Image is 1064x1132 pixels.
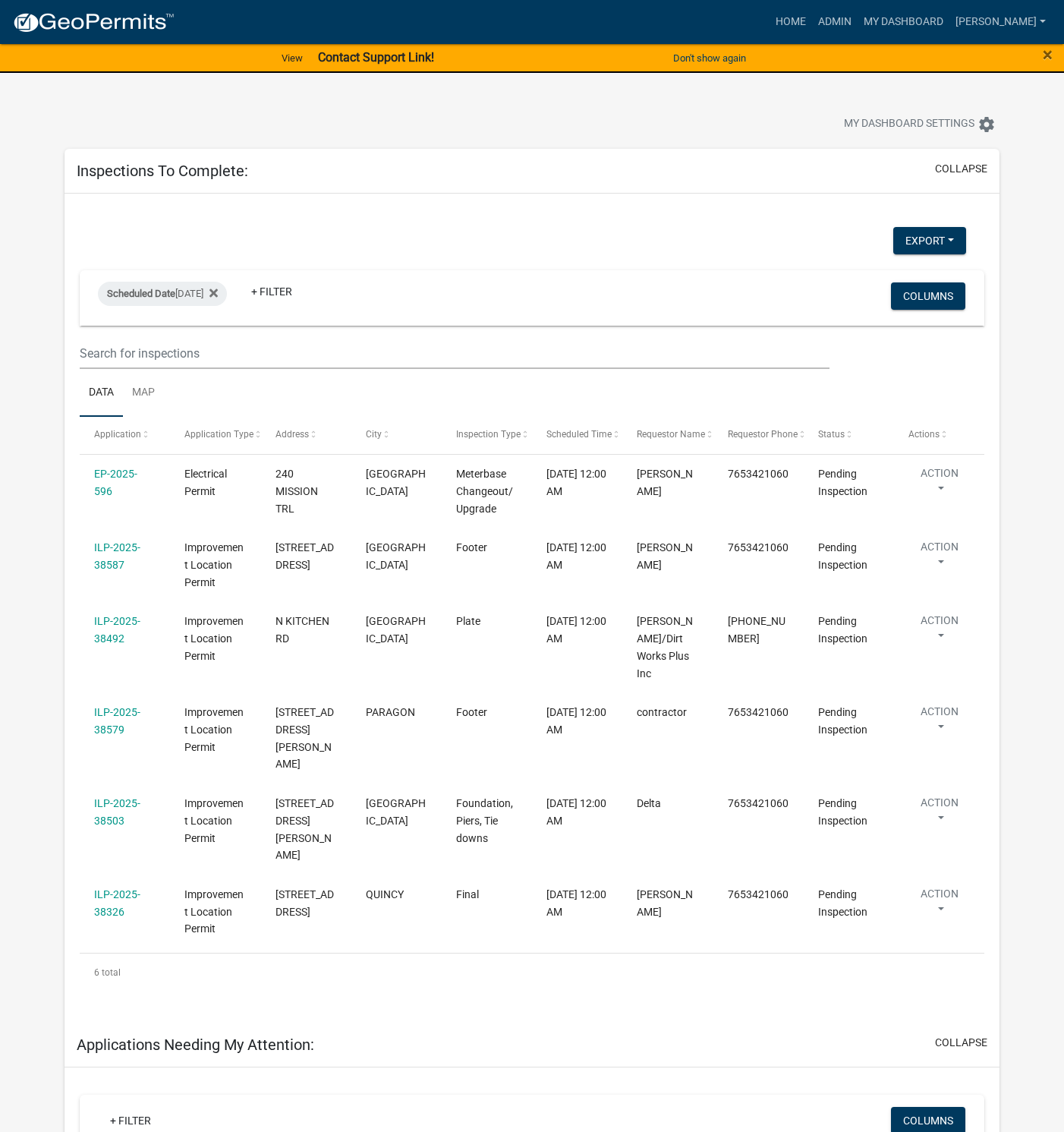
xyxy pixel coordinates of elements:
span: 9228 W POTTORFF RD [275,706,334,770]
span: Improvement Location Permit [184,797,244,844]
span: Footer [456,706,487,718]
a: [PERSON_NAME] [949,8,1052,36]
a: ILP-2025-38503 [94,797,140,827]
span: 09/19/2025, 12:00 AM [546,706,606,736]
button: Action [908,465,971,503]
span: Improvement Location Permit [184,888,244,935]
datatable-header-cell: Scheduled Time [532,417,622,453]
a: ILP-2025-38326 [94,888,140,918]
span: 9954 W CASH RD [275,888,334,918]
datatable-header-cell: Application [80,417,170,453]
span: Pending Inspection [818,888,867,918]
span: Improvement Location Permit [184,615,244,662]
span: × [1043,44,1053,65]
span: 09/19/2025, 12:00 AM [546,468,606,497]
button: My Dashboard Settingssettings [832,109,1008,139]
span: GOSS [637,541,693,571]
span: Address [275,429,309,440]
span: N KITCHEN RD [275,615,329,645]
datatable-header-cell: Requestor Phone [713,417,803,453]
span: 7653421060 [728,468,789,480]
div: collapse [65,194,999,1023]
span: 317-431-7649 [728,615,785,645]
strong: Contact Support Link! [318,50,434,65]
span: 09/19/2025, 12:00 AM [546,797,606,827]
span: PARAGON [366,706,415,718]
div: [DATE] [98,282,227,306]
button: Action [908,613,971,651]
span: Application [94,429,141,440]
span: Delta [637,797,661,809]
span: Scheduled Time [546,429,612,440]
datatable-header-cell: Actions [894,417,984,453]
span: 7653421060 [728,797,789,809]
button: Close [1043,46,1053,64]
span: Actions [908,429,940,440]
button: Export [893,227,966,254]
button: Columns [891,282,965,310]
span: 240 MISSION TRL [275,468,318,515]
span: MOORESVILLE [366,468,426,497]
span: 09/19/2025, 12:00 AM [546,615,606,645]
span: MOORESVILLE [366,615,426,645]
input: Search for inspections [80,338,829,369]
a: Data [80,369,123,418]
span: Requestor Name [637,429,705,440]
span: 09/19/2025, 12:00 AM [546,541,606,571]
span: Improvement Location Permit [184,541,244,588]
span: 12831 N MCCRACKEN CREEK DR [275,797,334,861]
span: Foundation, Piers, Tie downs [456,797,513,844]
span: MOORESVILLE [366,797,426,827]
span: 10779 N VISTA RIDGE LN [275,541,334,571]
a: ILP-2025-38587 [94,541,140,571]
span: Inspection Type [456,429,521,440]
button: Action [908,539,971,577]
span: Pending Inspection [818,706,867,736]
a: Home [770,8,812,36]
datatable-header-cell: City [351,417,442,453]
span: contractor [637,706,687,718]
span: Application Type [184,429,253,440]
a: Admin [812,8,858,36]
datatable-header-cell: Status [804,417,894,453]
button: Action [908,886,971,924]
button: collapse [935,161,987,177]
a: Map [123,369,164,418]
i: settings [977,115,996,134]
h5: Applications Needing My Attention: [77,1036,314,1054]
span: QUINCY [366,888,404,900]
span: Status [818,429,845,440]
datatable-header-cell: Inspection Type [442,417,532,453]
span: City [366,429,382,440]
button: collapse [935,1035,987,1051]
span: Improvement Location Permit [184,706,244,753]
span: Plate [456,615,480,627]
a: ILP-2025-38492 [94,615,140,645]
span: 7653421060 [728,541,789,553]
span: Pending Inspection [818,468,867,497]
button: Action [908,704,971,742]
div: 6 total [80,954,984,992]
span: Pending Inspection [818,541,867,571]
span: 7653421060 [728,888,789,900]
a: + Filter [239,278,304,305]
datatable-header-cell: Address [260,417,351,453]
span: 09/19/2025, 12:00 AM [546,888,606,918]
span: MOORESVILLE [366,541,426,571]
button: Don't show again [667,46,752,71]
button: Action [908,795,971,833]
span: Pending Inspection [818,797,867,827]
span: My Dashboard Settings [844,115,974,134]
span: 7653421060 [728,706,789,718]
span: Kevin Bradshaw/Dirt Works Plus Inc [637,615,693,679]
a: View [275,46,309,71]
span: Footer [456,541,487,553]
h5: Inspections To Complete: [77,162,248,180]
span: Sammie Bracken [637,468,693,497]
span: penny white [637,888,693,918]
span: Electrical Permit [184,468,227,497]
a: EP-2025-596 [94,468,137,497]
span: Pending Inspection [818,615,867,645]
datatable-header-cell: Requestor Name [622,417,713,453]
span: Scheduled Date [107,288,175,299]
